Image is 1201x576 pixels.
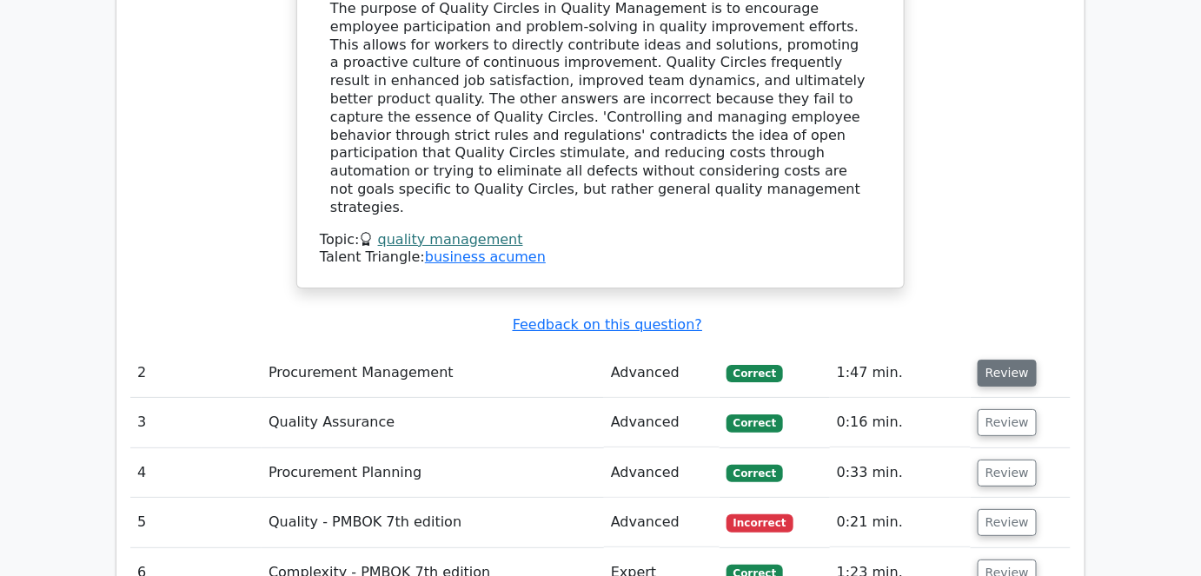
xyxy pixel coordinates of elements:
[830,398,971,447] td: 0:16 min.
[830,448,971,498] td: 0:33 min.
[604,448,720,498] td: Advanced
[262,448,604,498] td: Procurement Planning
[604,498,720,547] td: Advanced
[727,514,793,532] span: Incorrect
[320,231,881,268] div: Talent Triangle:
[978,360,1037,387] button: Review
[425,248,546,265] a: business acumen
[320,231,881,249] div: Topic:
[262,348,604,398] td: Procurement Management
[604,398,720,447] td: Advanced
[978,509,1037,536] button: Review
[262,498,604,547] td: Quality - PMBOK 7th edition
[604,348,720,398] td: Advanced
[130,448,262,498] td: 4
[830,498,971,547] td: 0:21 min.
[513,316,702,333] a: Feedback on this question?
[727,414,783,432] span: Correct
[727,365,783,382] span: Correct
[130,348,262,398] td: 2
[978,460,1037,487] button: Review
[978,409,1037,436] button: Review
[727,465,783,482] span: Correct
[262,398,604,447] td: Quality Assurance
[130,498,262,547] td: 5
[830,348,971,398] td: 1:47 min.
[378,231,523,248] a: quality management
[130,398,262,447] td: 3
